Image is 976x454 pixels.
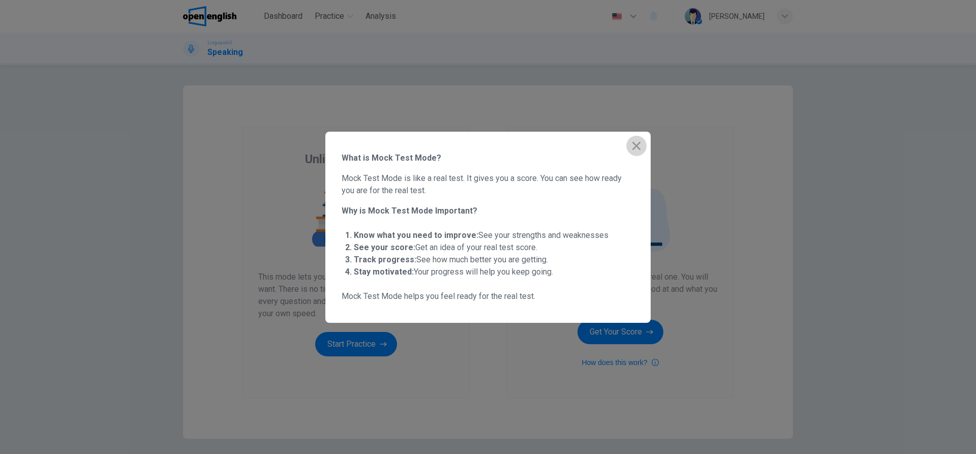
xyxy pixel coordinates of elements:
[354,243,415,252] strong: See your score:
[354,255,416,264] strong: Track progress:
[342,290,634,302] span: Mock Test Mode helps you feel ready for the real test.
[342,152,634,164] span: What is Mock Test Mode?
[354,267,414,277] strong: Stay motivated:
[342,205,634,217] span: Why is Mock Test Mode Important?
[354,267,553,277] span: Your progress will help you keep going.
[342,172,634,197] span: Mock Test Mode is like a real test. It gives you a score. You can see how ready you are for the r...
[354,230,608,240] span: See your strengths and weaknesses
[354,243,537,252] span: Get an idea of your real test score.
[354,255,548,264] span: See how much better you are getting.
[354,230,478,240] strong: Know what you need to improve:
